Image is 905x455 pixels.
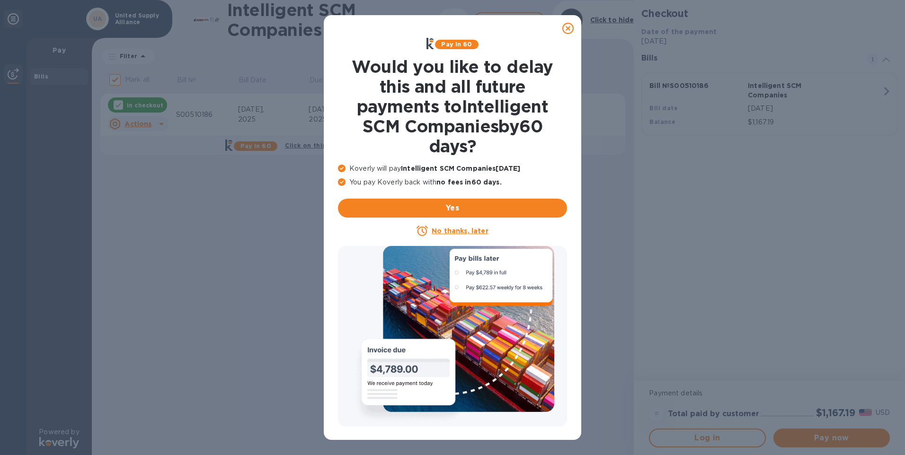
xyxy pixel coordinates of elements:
b: no fees in 60 days . [436,178,501,186]
span: Yes [346,202,559,214]
p: Koverly will pay [338,164,567,174]
b: Intelligent SCM Companies [DATE] [401,165,520,172]
p: You pay Koverly back with [338,177,567,187]
b: Pay in 60 [441,41,472,48]
h1: Would you like to delay this and all future payments to Intelligent SCM Companies by 60 days ? [338,57,567,156]
button: Yes [338,199,567,218]
u: No thanks, later [432,227,488,235]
